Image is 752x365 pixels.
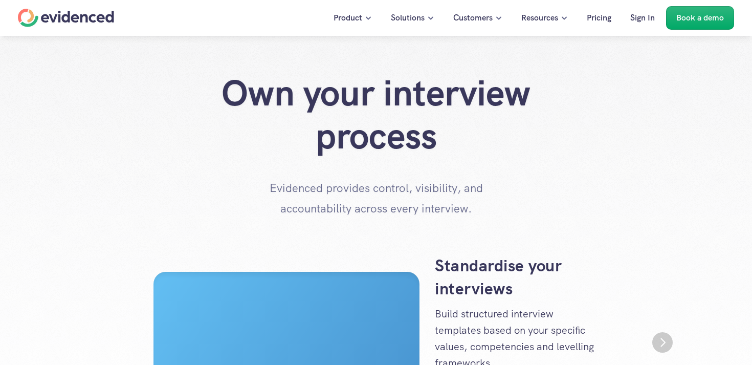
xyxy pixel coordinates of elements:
a: Sign In [623,6,662,30]
h3: Standardise your interviews [435,254,599,300]
a: Pricing [579,6,619,30]
p: Product [334,11,362,25]
h1: Own your interview process [171,72,581,158]
p: Book a demo [676,11,724,25]
p: Evidenced provides control, visibility, and accountability across every interview. [248,178,504,219]
a: Home [18,9,114,27]
p: Solutions [391,11,425,25]
p: Sign In [630,11,655,25]
p: Customers [453,11,493,25]
button: Next [652,332,673,353]
p: Pricing [587,11,611,25]
p: Resources [521,11,558,25]
a: Book a demo [666,6,734,30]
